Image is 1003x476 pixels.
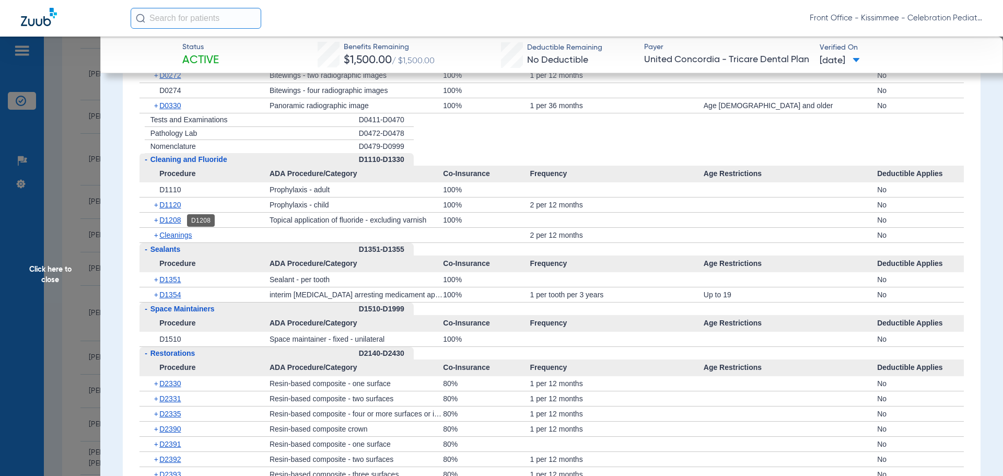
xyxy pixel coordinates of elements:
img: Zuub Logo [21,8,57,26]
span: Procedure [139,166,270,182]
div: Resin-based composite crown [270,422,443,436]
div: Resin-based composite - one surface [270,437,443,451]
span: + [154,228,160,242]
div: 1 per 12 months [530,68,703,83]
div: D1510-D1999 [359,303,414,316]
div: D2140-D2430 [359,347,414,360]
div: 100% [443,198,530,212]
span: Age Restrictions [704,256,877,272]
span: + [154,198,160,212]
div: 100% [443,272,530,287]
iframe: Chat Widget [951,426,1003,476]
span: Co-Insurance [443,359,530,376]
div: Panoramic radiographic image [270,98,443,113]
div: Prophylaxis - child [270,198,443,212]
div: Resin-based composite - two surfaces [270,452,443,467]
div: Space maintainer - fixed - unilateral [270,332,443,346]
span: D2392 [159,455,181,463]
span: Age Restrictions [704,359,877,376]
span: Space Maintainers [150,305,215,313]
div: interim [MEDICAL_DATA] arresting medicament application – per tooth [270,287,443,302]
div: 1 per 12 months [530,391,703,406]
span: Procedure [139,359,270,376]
span: D2390 [159,425,181,433]
div: D1351-D1355 [359,243,414,256]
span: D0330 [159,101,181,110]
span: Deductible Applies [877,359,964,376]
span: Benefits Remaining [344,42,435,53]
div: 1 per 36 months [530,98,703,113]
div: 2 per 12 months [530,228,703,242]
div: No [877,228,964,242]
div: Resin-based composite - four or more surfaces or involving incisal angle (anterior) [270,407,443,421]
div: No [877,407,964,421]
div: 100% [443,213,530,227]
div: Resin-based composite - two surfaces [270,391,443,406]
span: United Concordia - Tricare Dental Plan [644,53,811,66]
span: - [145,155,147,164]
span: + [154,98,160,113]
span: Co-Insurance [443,256,530,272]
div: No [877,287,964,302]
span: D1351 [159,275,181,284]
div: 100% [443,287,530,302]
div: No [877,391,964,406]
span: + [154,376,160,391]
span: Frequency [530,359,703,376]
span: Procedure [139,315,270,332]
div: 80% [443,407,530,421]
span: Frequency [530,256,703,272]
div: 1 per 12 months [530,407,703,421]
div: No [877,272,964,287]
span: D2330 [159,379,181,388]
div: 80% [443,391,530,406]
span: Status [182,42,219,53]
span: + [154,407,160,421]
img: Search Icon [136,14,145,23]
span: Nomenclature [150,142,196,150]
span: Deductible Applies [877,256,964,272]
span: - [145,305,147,313]
div: Age [DEMOGRAPHIC_DATA] and older [704,98,877,113]
span: Age Restrictions [704,315,877,332]
div: D1110-D1330 [359,153,414,166]
span: - [145,245,147,253]
div: D0479-D0999 [359,140,414,153]
span: D2335 [159,410,181,418]
div: Prophylaxis - adult [270,182,443,197]
span: Sealants [150,245,181,253]
span: ADA Procedure/Category [270,166,443,182]
span: D1354 [159,291,181,299]
div: 2 per 12 months [530,198,703,212]
span: Frequency [530,166,703,182]
span: + [154,287,160,302]
div: No [877,452,964,467]
span: D0272 [159,71,181,79]
span: Cleaning and Fluoride [150,155,227,164]
span: Pathology Lab [150,129,197,137]
span: ADA Procedure/Category [270,256,443,272]
div: Sealant - per tooth [270,272,443,287]
div: 100% [443,332,530,346]
div: Up to 19 [704,287,877,302]
div: No [877,83,964,98]
span: + [154,437,160,451]
div: 100% [443,98,530,113]
span: Front Office - Kissimmee - Celebration Pediatric Dentistry [810,13,982,24]
div: 100% [443,182,530,197]
span: Co-Insurance [443,315,530,332]
span: No Deductible [527,55,588,65]
div: Bitewings - four radiographic images [270,83,443,98]
div: No [877,68,964,83]
span: + [154,272,160,287]
span: ADA Procedure/Category [270,315,443,332]
span: Tests and Examinations [150,115,228,124]
span: Deductible Applies [877,166,964,182]
span: ADA Procedure/Category [270,359,443,376]
div: No [877,437,964,451]
div: 1 per 12 months [530,452,703,467]
span: Deductible Applies [877,315,964,332]
span: Frequency [530,315,703,332]
div: 1 per 12 months [530,422,703,436]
